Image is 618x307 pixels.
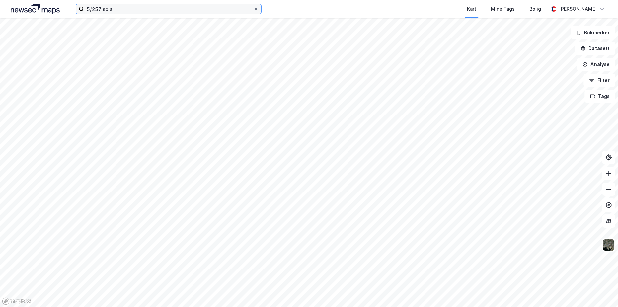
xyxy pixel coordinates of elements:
[585,275,618,307] iframe: Chat Widget
[559,5,597,13] div: [PERSON_NAME]
[2,297,31,305] a: Mapbox homepage
[84,4,253,14] input: Søk på adresse, matrikkel, gårdeiere, leietakere eller personer
[467,5,476,13] div: Kart
[575,42,615,55] button: Datasett
[602,239,615,251] img: 9k=
[583,74,615,87] button: Filter
[577,58,615,71] button: Analyse
[529,5,541,13] div: Bolig
[11,4,60,14] img: logo.a4113a55bc3d86da70a041830d287a7e.svg
[584,90,615,103] button: Tags
[571,26,615,39] button: Bokmerker
[491,5,515,13] div: Mine Tags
